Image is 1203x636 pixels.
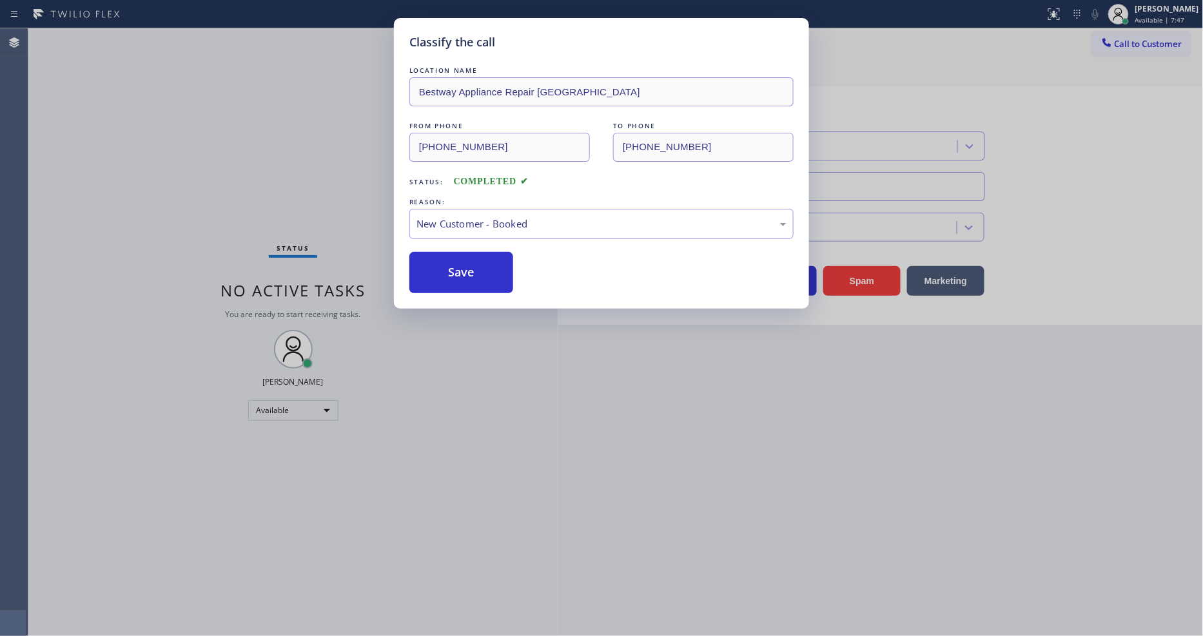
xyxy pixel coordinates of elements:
div: LOCATION NAME [409,64,794,77]
h5: Classify the call [409,34,495,51]
input: From phone [409,133,590,162]
button: Save [409,252,513,293]
div: REASON: [409,195,794,209]
div: New Customer - Booked [416,217,787,231]
span: Status: [409,177,444,186]
span: COMPLETED [454,177,529,186]
div: TO PHONE [613,119,794,133]
input: To phone [613,133,794,162]
div: FROM PHONE [409,119,590,133]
